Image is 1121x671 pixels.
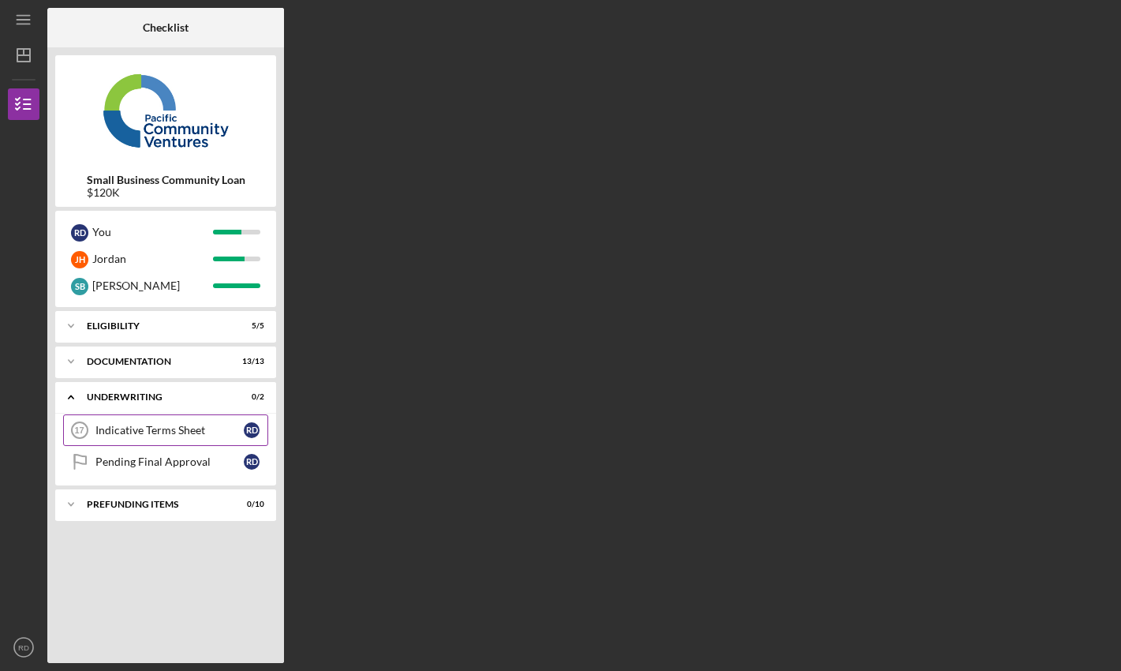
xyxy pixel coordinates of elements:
div: Documentation [87,357,225,366]
div: Underwriting [87,392,225,402]
img: Product logo [55,63,276,158]
div: 5 / 5 [236,321,264,331]
a: Pending Final ApprovalRD [63,446,268,478]
div: Prefunding Items [87,500,225,509]
div: Eligibility [87,321,225,331]
div: 0 / 10 [236,500,264,509]
div: 13 / 13 [236,357,264,366]
div: [PERSON_NAME] [92,272,213,299]
div: Indicative Terms Sheet [95,424,244,437]
div: You [92,219,213,246]
div: R D [244,454,260,470]
div: R D [71,224,88,242]
div: Pending Final Approval [95,455,244,468]
div: S B [71,278,88,295]
div: R D [244,422,260,438]
text: RD [18,643,29,652]
div: Jordan [92,246,213,272]
button: RD [8,632,39,663]
div: 0 / 2 [236,392,264,402]
b: Checklist [143,21,189,34]
div: J H [71,251,88,268]
a: 17Indicative Terms SheetRD [63,414,268,446]
div: $120K [87,186,245,199]
tspan: 17 [74,425,84,435]
b: Small Business Community Loan [87,174,245,186]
